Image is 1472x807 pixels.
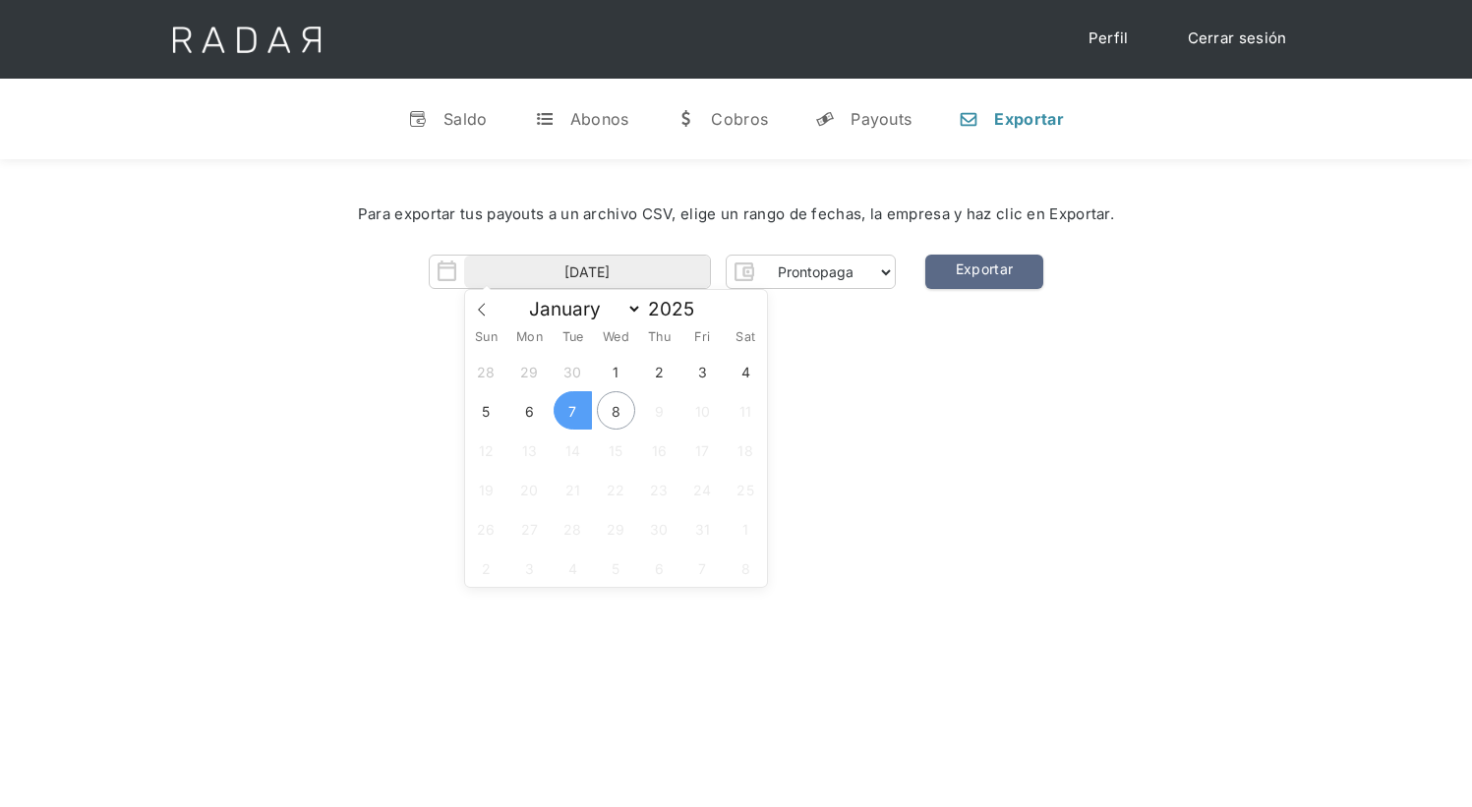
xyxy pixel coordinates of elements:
span: October 25, 2025 [727,470,765,508]
input: Year [642,298,713,320]
span: October 18, 2025 [727,431,765,469]
div: Abonos [570,109,629,129]
span: Sat [724,331,767,344]
span: October 11, 2025 [727,391,765,430]
span: September 30, 2025 [554,352,592,390]
span: November 8, 2025 [727,548,765,587]
span: Tue [551,331,594,344]
span: Sun [465,331,508,344]
span: October 14, 2025 [554,431,592,469]
span: October 5, 2025 [467,391,505,430]
span: September 28, 2025 [467,352,505,390]
span: October 12, 2025 [467,431,505,469]
span: October 7, 2025 [554,391,592,430]
span: October 20, 2025 [510,470,549,508]
div: Cobros [711,109,768,129]
div: y [815,109,835,129]
div: t [535,109,555,129]
span: October 17, 2025 [683,431,722,469]
span: October 24, 2025 [683,470,722,508]
span: October 26, 2025 [467,509,505,548]
span: October 9, 2025 [640,391,678,430]
span: October 6, 2025 [510,391,549,430]
span: October 19, 2025 [467,470,505,508]
span: November 1, 2025 [727,509,765,548]
span: October 29, 2025 [597,509,635,548]
span: Wed [594,331,637,344]
span: October 15, 2025 [597,431,635,469]
div: Para exportar tus payouts a un archivo CSV, elige un rango de fechas, la empresa y haz clic en Ex... [59,203,1413,226]
span: October 2, 2025 [640,352,678,390]
span: October 23, 2025 [640,470,678,508]
span: October 8, 2025 [597,391,635,430]
span: October 30, 2025 [640,509,678,548]
span: October 21, 2025 [554,470,592,508]
div: n [959,109,978,129]
span: October 28, 2025 [554,509,592,548]
span: October 13, 2025 [510,431,549,469]
span: Mon [507,331,551,344]
a: Exportar [925,255,1043,289]
div: Saldo [443,109,488,129]
div: Exportar [994,109,1063,129]
span: October 10, 2025 [683,391,722,430]
span: November 6, 2025 [640,548,678,587]
span: Thu [637,331,680,344]
div: Payouts [851,109,912,129]
span: October 3, 2025 [683,352,722,390]
span: October 4, 2025 [727,352,765,390]
span: November 2, 2025 [467,548,505,587]
span: September 29, 2025 [510,352,549,390]
span: October 16, 2025 [640,431,678,469]
span: October 31, 2025 [683,509,722,548]
select: Month [519,297,642,321]
span: November 7, 2025 [683,548,722,587]
a: Cerrar sesión [1168,20,1307,58]
span: November 3, 2025 [510,548,549,587]
span: October 27, 2025 [510,509,549,548]
span: November 5, 2025 [597,548,635,587]
div: w [676,109,695,129]
div: v [408,109,428,129]
span: October 22, 2025 [597,470,635,508]
a: Perfil [1069,20,1148,58]
form: Form [429,255,896,289]
span: Fri [680,331,724,344]
span: November 4, 2025 [554,548,592,587]
span: October 1, 2025 [597,352,635,390]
